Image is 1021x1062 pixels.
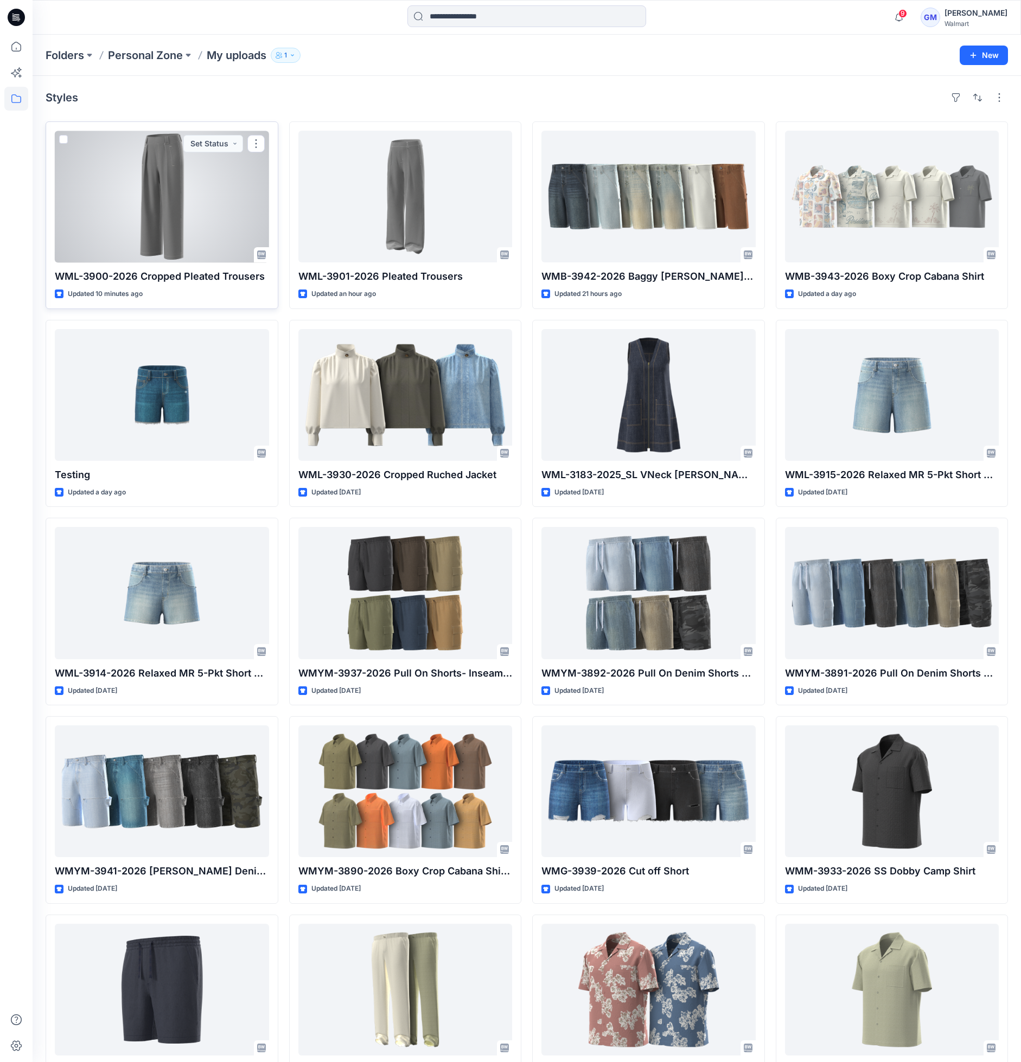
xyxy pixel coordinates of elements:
a: WMM-3722-2026 SS Printed Slub Poplin Camp Shirt [541,924,756,1055]
p: Updated [DATE] [311,487,361,498]
p: Updated [DATE] [311,685,361,697]
p: Updated [DATE] [554,487,604,498]
p: WML-3901-2026 Pleated Trousers [298,269,513,284]
a: WML-3900-2026 Cropped Pleated Trousers [55,131,269,262]
div: GM [921,8,940,27]
span: 9 [898,9,907,18]
a: WML-3914-2026 Relaxed MR 5-Pkt Short 2_5inseam [55,527,269,659]
a: WMYM-3892-2026 Pull On Denim Shorts Regular [541,527,756,659]
p: Updated [DATE] [798,883,847,894]
div: [PERSON_NAME] [945,7,1007,20]
p: WML-3930-2026 Cropped Ruched Jacket [298,467,513,482]
p: WMM-3933-2026 SS Dobby Camp Shirt [785,864,999,879]
p: WML-3914-2026 Relaxed MR 5-Pkt Short 2_5inseam [55,666,269,681]
p: WMYM-3941-2026 [PERSON_NAME] Denim Short [55,864,269,879]
a: WMYM-3937-2026 Pull On Shorts- Inseam 6" [298,527,513,659]
p: WML-3900-2026 Cropped Pleated Trousers [55,269,269,284]
a: WMYM-3941-2026 Carpenter Denim Short [55,725,269,857]
a: WML-3183-2025_SL VNeck ALine Mini Dress [541,329,756,461]
a: WMM-3893-2026 Linen Blend E-waist Pant [298,924,513,1055]
a: WMB-3942-2026 Baggy Carpenter Short [541,131,756,262]
a: WML-3901-2026 Pleated Trousers [298,131,513,262]
p: WMYM-3937-2026 Pull On Shorts- Inseam 6" [298,666,513,681]
p: Updated [DATE] [68,883,117,894]
p: Updated a day ago [798,288,856,300]
a: WMB-3943-2026 Boxy Crop Cabana Shirt [785,131,999,262]
a: WMG-3939-2026 Cut off Short [541,725,756,857]
p: Updated [DATE] [311,883,361,894]
p: WMB-3943-2026 Boxy Crop Cabana Shirt [785,269,999,284]
div: Walmart [945,20,1007,28]
p: Updated a day ago [68,487,126,498]
p: Updated [DATE] [68,685,117,697]
p: WML-3915-2026 Relaxed MR 5-Pkt Short 4_5inseam [785,467,999,482]
p: WMYM-3890-2026 Boxy Crop Cabana Shirts [298,864,513,879]
button: 1 [271,48,301,63]
p: WML-3183-2025_SL VNeck [PERSON_NAME] Mini Dress [541,467,756,482]
p: Updated 21 hours ago [554,288,622,300]
a: WMYM-3891-2026 Pull On Denim Shorts Workwear [785,527,999,659]
a: WMM-3936-2026 SS Linen Blend Camp Shirt [785,924,999,1055]
a: WML-3915-2026 Relaxed MR 5-Pkt Short 4_5inseam [785,329,999,461]
p: Updated 10 minutes ago [68,288,143,300]
p: WMYM-3891-2026 Pull On Denim Shorts Workwear [785,666,999,681]
p: Updated [DATE] [554,883,604,894]
p: My uploads [207,48,266,63]
p: Testing [55,467,269,482]
p: Updated [DATE] [798,685,847,697]
h4: Styles [46,91,78,104]
a: WMYM-3890-2026 Boxy Crop Cabana Shirts [298,725,513,857]
p: WMG-3939-2026 Cut off Short [541,864,756,879]
a: WML-3930-2026 Cropped Ruched Jacket [298,329,513,461]
a: WMM-3926-2026 Stretch Seersucker E-waist Short 7_ Inseam [55,924,269,1055]
p: WMYM-3892-2026 Pull On Denim Shorts Regular [541,666,756,681]
button: New [960,46,1008,65]
a: WMM-3933-2026 SS Dobby Camp Shirt [785,725,999,857]
a: Testing [55,329,269,461]
p: WMB-3942-2026 Baggy [PERSON_NAME] Short [541,269,756,284]
p: Updated [DATE] [798,487,847,498]
p: 1 [284,49,287,61]
a: Folders [46,48,84,63]
p: Updated [DATE] [554,685,604,697]
a: Personal Zone [108,48,183,63]
p: Updated an hour ago [311,288,376,300]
